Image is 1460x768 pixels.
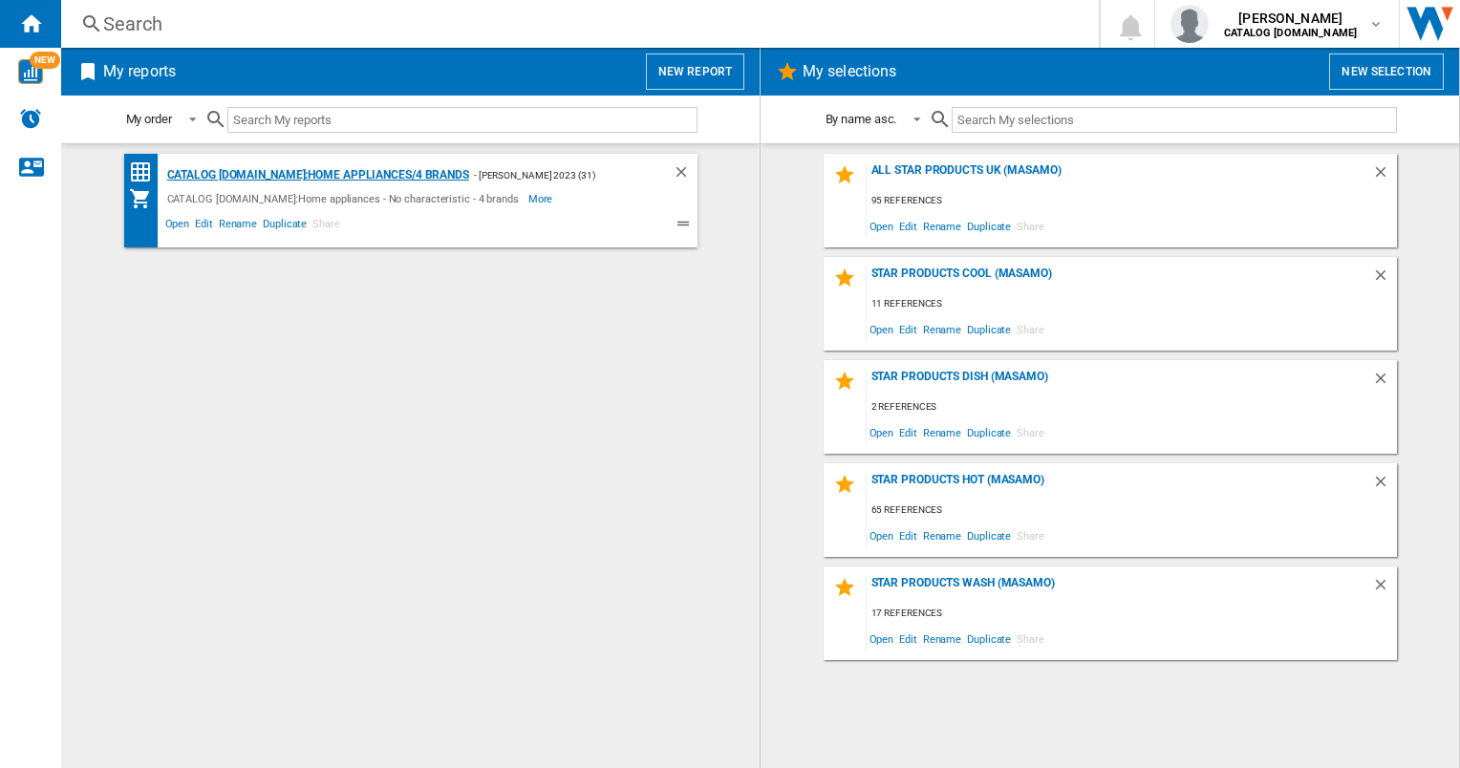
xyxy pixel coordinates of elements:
div: 11 references [867,292,1397,316]
div: Price Matrix [129,160,162,184]
div: Delete [1372,267,1397,292]
div: - [PERSON_NAME] 2023 (31) [469,163,634,187]
div: Delete [673,163,698,187]
div: Star Products Dish (masamo) [867,370,1372,395]
div: Star Products Wash (masamo) [867,576,1372,602]
input: Search My selections [952,107,1396,133]
span: Open [162,215,193,238]
div: My order [126,112,172,126]
h2: My reports [99,53,180,90]
div: Delete [1372,576,1397,602]
span: Duplicate [964,626,1014,651]
input: Search My reports [227,107,698,133]
div: CATALOG [DOMAIN_NAME]:Home appliances/4 brands [162,163,469,187]
b: CATALOG [DOMAIN_NAME] [1224,27,1357,39]
div: Search [103,11,1049,37]
span: Edit [192,215,216,238]
div: By name asc. [826,112,897,126]
div: Star Products Hot (masamo) [867,473,1372,499]
div: CATALOG [DOMAIN_NAME]:Home appliances - No characteristic - 4 brands [162,187,528,210]
span: NEW [30,52,60,69]
span: Share [310,215,343,238]
div: My Assortment [129,187,162,210]
div: Delete [1372,473,1397,499]
span: Open [867,419,897,445]
span: Rename [920,626,964,651]
span: More [528,187,556,210]
span: Duplicate [964,316,1014,342]
span: Share [1014,213,1047,239]
span: Rename [216,215,260,238]
span: Duplicate [260,215,310,238]
span: Rename [920,213,964,239]
span: Share [1014,316,1047,342]
span: Edit [896,316,920,342]
img: alerts-logo.svg [19,107,42,130]
img: wise-card.svg [18,59,43,84]
div: 65 references [867,499,1397,523]
span: Open [867,626,897,651]
span: Open [867,523,897,548]
span: Edit [896,626,920,651]
div: 17 references [867,602,1397,626]
span: Duplicate [964,419,1014,445]
span: Open [867,213,897,239]
span: Edit [896,213,920,239]
span: Edit [896,419,920,445]
span: Rename [920,523,964,548]
span: Share [1014,626,1047,651]
button: New report [646,53,744,90]
img: profile.jpg [1170,5,1209,43]
div: Delete [1372,370,1397,395]
h2: My selections [799,53,900,90]
span: [PERSON_NAME] [1224,9,1357,28]
button: New selection [1329,53,1444,90]
span: Share [1014,419,1047,445]
div: 95 references [867,189,1397,213]
div: 2 references [867,395,1397,419]
div: All star products UK (masamo) [867,163,1372,189]
div: Star Products Cool (masamo) [867,267,1372,292]
span: Duplicate [964,213,1014,239]
span: Share [1014,523,1047,548]
span: Rename [920,316,964,342]
div: Delete [1372,163,1397,189]
span: Rename [920,419,964,445]
span: Duplicate [964,523,1014,548]
span: Edit [896,523,920,548]
span: Open [867,316,897,342]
